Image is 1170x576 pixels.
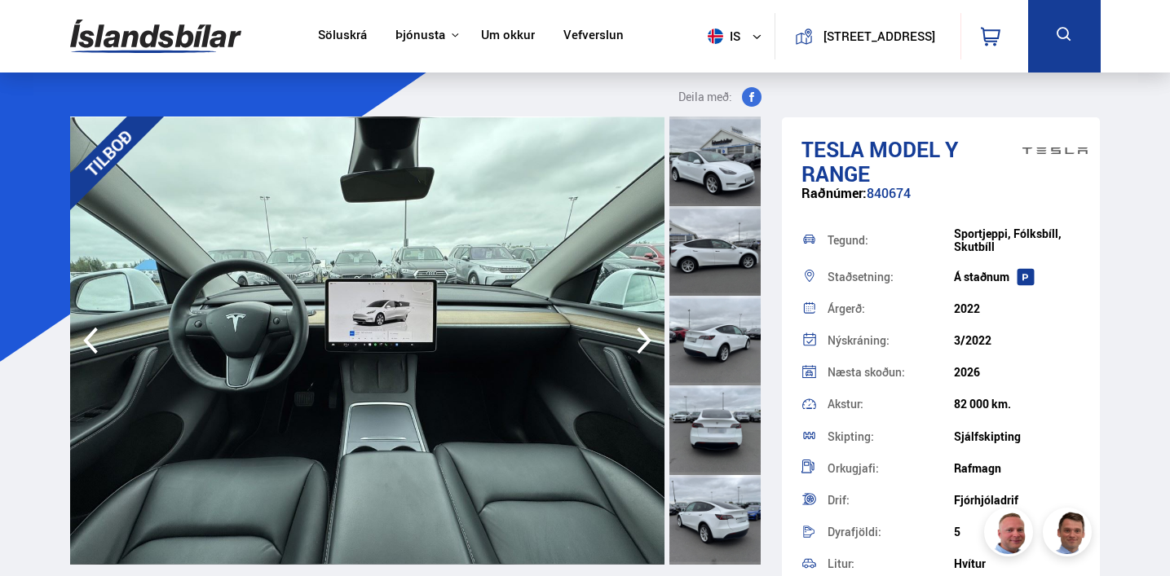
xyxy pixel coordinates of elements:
div: Drif: [828,495,954,506]
div: Árgerð: [828,303,954,314]
div: Næsta skoðun: [828,367,954,378]
div: Dyrafjöldi: [828,526,954,538]
a: [STREET_ADDRESS] [784,13,951,59]
div: Skipting: [828,431,954,442]
div: TILBOÐ [47,92,170,214]
img: svg+xml;base64,PHN2ZyB4bWxucz0iaHR0cDovL3d3dy53My5vcmcvMjAwMC9zdmciIHdpZHRoPSI1MTIiIGhlaWdodD0iNT... [708,29,723,44]
span: Tesla [801,134,864,164]
button: Opna LiveChat spjallviðmót [13,7,62,55]
img: siFngHWaQ9KaOqBr.png [987,510,1035,559]
span: Raðnúmer: [801,184,867,202]
div: Orkugjafi: [828,463,954,474]
button: Deila með: [672,87,768,107]
div: Akstur: [828,398,954,410]
button: [STREET_ADDRESS] [819,29,939,43]
a: Vefverslun [563,28,624,45]
div: 2026 [954,366,1080,379]
div: Sjálfskipting [954,430,1080,443]
div: Hvítur [954,557,1080,570]
img: G0Ugv5HjCgRt.svg [70,10,241,63]
div: 2022 [954,302,1080,315]
span: Model Y RANGE [801,134,958,188]
div: 3/2022 [954,334,1080,347]
div: Nýskráning: [828,335,954,346]
div: Fjórhjóladrif [954,494,1080,507]
div: Sportjeppi, Fólksbíll, Skutbíll [954,227,1080,253]
a: Söluskrá [318,28,367,45]
div: Rafmagn [954,462,1080,475]
a: Um okkur [481,28,535,45]
img: FbJEzSuNWCJXmdc-.webp [1045,510,1094,559]
div: Staðsetning: [828,271,954,283]
div: 5 [954,525,1080,539]
div: Tegund: [828,235,954,246]
div: 840674 [801,186,1080,218]
div: Litur: [828,558,954,569]
span: Deila með: [678,87,732,107]
img: brand logo [1022,125,1088,176]
span: is [701,29,742,44]
button: Þjónusta [395,28,445,43]
div: 82 000 km. [954,398,1080,411]
img: 3514906.jpeg [70,117,665,565]
div: Á staðnum [954,270,1080,284]
button: is [701,12,775,60]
